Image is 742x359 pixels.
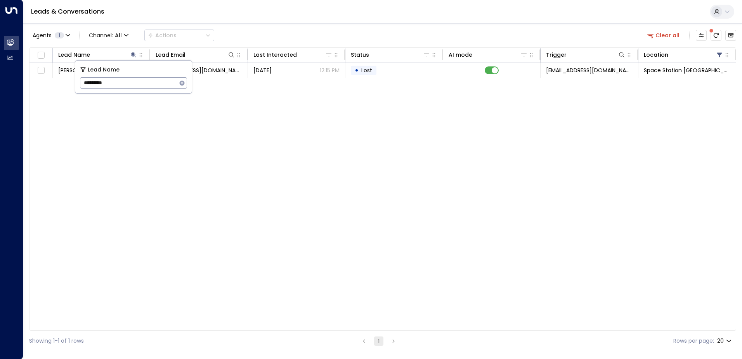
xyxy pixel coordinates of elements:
div: Location [644,50,723,59]
button: Agents1 [29,30,73,41]
div: Lead Email [156,50,235,59]
span: Lost [361,66,372,74]
span: Oct 09, 2025 [253,66,272,74]
div: Lead Email [156,50,185,59]
div: Last Interacted [253,50,333,59]
span: Toggle select all [36,51,46,60]
button: Customize [696,30,707,41]
a: Leads & Conversations [31,7,104,16]
div: • [355,64,359,77]
button: Archived Leads [725,30,736,41]
div: Lead Name [58,50,90,59]
span: Space Station Swiss Cottage [644,66,730,74]
span: All [115,32,122,38]
div: Lead Name [58,50,137,59]
span: Toggle select row [36,66,46,75]
div: Actions [148,32,177,39]
span: Channel: [86,30,132,41]
div: 20 [717,335,733,347]
span: Agents [33,33,52,38]
span: Anastasiia Malkovskaia [58,66,101,74]
span: 1 [55,32,64,38]
div: Showing 1-1 of 1 rows [29,337,84,345]
div: Last Interacted [253,50,297,59]
span: leads@space-station.co.uk [546,66,632,74]
div: Button group with a nested menu [144,30,214,41]
button: Channel:All [86,30,132,41]
span: yud.anastasiya@gmail.com [156,66,242,74]
div: AI mode [449,50,472,59]
div: AI mode [449,50,528,59]
button: Clear all [644,30,683,41]
nav: pagination navigation [359,336,399,346]
div: Status [351,50,430,59]
span: Lead Name [88,65,120,74]
button: page 1 [374,336,383,346]
div: Trigger [546,50,567,59]
div: Trigger [546,50,625,59]
span: There are new threads available. Refresh the grid to view the latest updates. [711,30,721,41]
div: Location [644,50,668,59]
div: Status [351,50,369,59]
button: Actions [144,30,214,41]
label: Rows per page: [673,337,714,345]
p: 12:15 PM [320,66,340,74]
